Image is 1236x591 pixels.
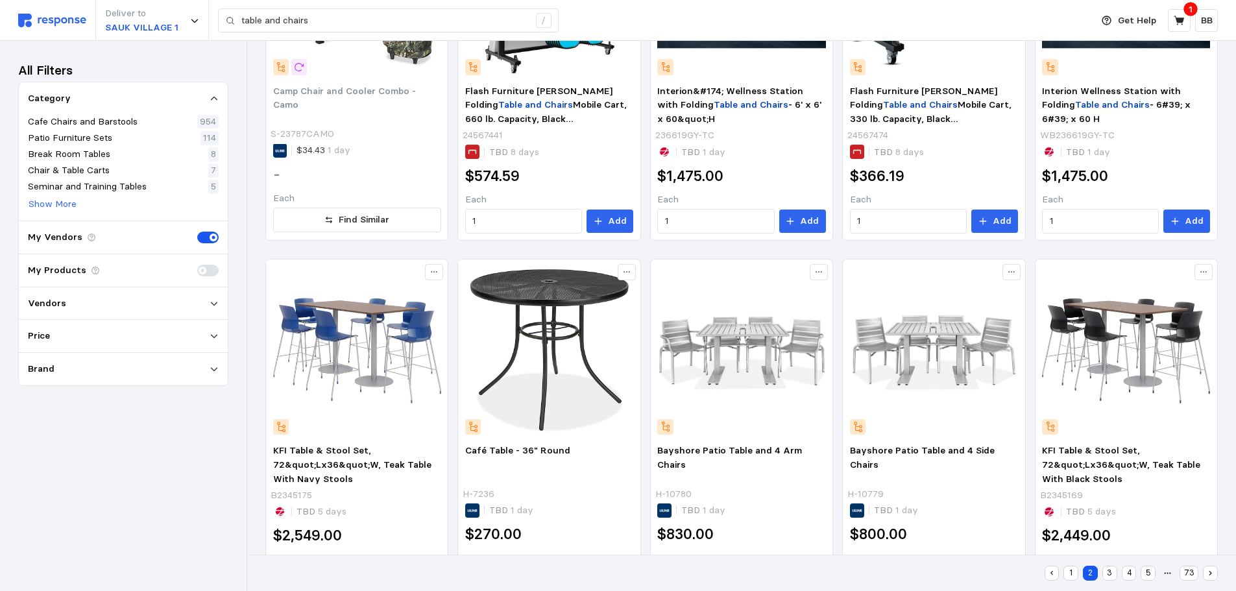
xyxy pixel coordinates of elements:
[657,551,825,566] p: Each
[465,99,627,138] span: Mobile Cart, 660 lb. Capacity, Black (QINSHD245425)
[28,91,71,106] p: Category
[893,504,918,516] span: 1 day
[297,505,346,519] p: TBD
[508,504,533,516] span: 1 day
[1083,566,1098,581] button: 2
[1075,99,1150,110] mark: Table and Chairs
[657,444,802,470] span: Bayshore Patio Table and 4 Arm Chairs
[489,503,533,518] p: TBD
[883,99,958,110] mark: Table and Chairs
[463,128,503,143] p: 24567441
[850,193,1018,207] p: Each
[665,210,767,233] input: Qty
[1040,128,1115,143] p: WB236619GY-TC
[657,193,825,207] p: Each
[325,144,350,156] span: 1 day
[536,13,551,29] div: /
[850,524,907,544] h2: $800.00
[1042,85,1181,111] span: Interion Wellness Station with Folding
[714,99,788,110] mark: Table and Chairs
[105,6,178,21] p: Deliver to
[655,487,692,501] p: H-10780
[874,503,918,518] p: TBD
[1066,505,1116,519] p: TBD
[1040,488,1083,503] p: B2345169
[1094,8,1164,33] button: Get Help
[211,163,216,178] p: 7
[28,329,50,343] p: Price
[874,145,924,160] p: TBD
[271,127,334,141] p: S-23787CAMO
[1195,9,1218,32] button: BB
[850,444,995,470] span: Bayshore Patio Table and 4 Side Chairs
[273,208,441,232] button: Find Similar
[655,128,714,143] p: 236619GY-TC
[800,214,819,228] p: Add
[893,146,924,158] span: 8 days
[1185,214,1204,228] p: Add
[681,503,725,518] p: TBD
[28,180,147,194] p: Seminar and Training Tables
[1122,566,1137,581] button: 4
[203,131,216,145] p: 114
[1050,210,1152,233] input: Qty
[465,193,633,207] p: Each
[850,85,997,111] span: Flash Furniture [PERSON_NAME] Folding
[1141,566,1156,581] button: 5
[1085,146,1110,158] span: 1 day
[857,210,959,233] input: Qty
[273,553,441,567] p: Each
[297,143,350,158] p: $34.43
[472,210,574,233] input: Qty
[28,197,77,212] button: Show More
[1201,14,1213,28] p: BB
[1189,2,1193,16] p: 1
[1118,14,1156,28] p: Get Help
[700,504,725,516] span: 1 day
[315,505,346,517] span: 5 days
[657,166,723,186] h2: $1,475.00
[18,62,73,79] h3: All Filters
[28,115,138,129] p: Cafe Chairs and Barstools
[465,85,612,111] span: Flash Furniture [PERSON_NAME] Folding
[465,444,570,456] span: Café Table - 36" Round
[657,85,803,111] span: Interion&#174; Wellness Station with Folding
[657,267,825,435] img: H-10780
[465,524,522,544] h2: $270.00
[273,525,342,546] h2: $2,549.00
[1085,505,1116,517] span: 5 days
[850,267,1018,435] img: H-10779
[28,263,86,278] p: My Products
[847,487,884,501] p: H-10779
[273,267,441,435] img: KFI_OLTFL3672RA-B1922-SL-41-7960K-OL2700BR-P03.webp
[700,146,725,158] span: 1 day
[1042,553,1210,567] p: Each
[28,131,112,145] p: Patio Furniture Sets
[1042,525,1111,546] h2: $2,449.00
[850,99,1012,138] span: Mobile Cart, 330 lb. Capacity, Black (QINFRCW45425)
[211,180,216,194] p: 5
[1066,145,1110,160] p: TBD
[1042,193,1210,207] p: Each
[271,488,312,503] p: B2345175
[971,210,1018,233] button: Add
[1102,566,1117,581] button: 3
[489,145,539,160] p: TBD
[1063,566,1078,581] button: 1
[273,165,280,185] h2: -
[587,210,633,233] button: Add
[850,551,1018,566] p: Each
[211,147,216,162] p: 8
[657,524,714,544] h2: $830.00
[850,166,904,186] h2: $366.19
[28,296,66,311] p: Vendors
[200,115,216,129] p: 954
[608,214,627,228] p: Add
[28,147,110,162] p: Break Room Tables
[1042,267,1210,435] img: KFI_OLTFL3672RA-B1922-SL-41-7960K-OL2700BR-P10.webp
[18,14,86,27] img: svg%3e
[847,128,888,143] p: 24567474
[508,146,539,158] span: 8 days
[273,191,441,206] p: Each
[28,163,110,178] p: Chair & Table Carts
